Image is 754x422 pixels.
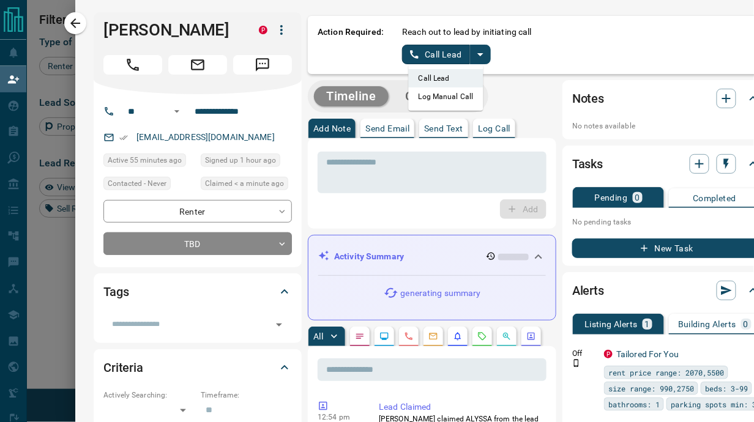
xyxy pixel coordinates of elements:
svg: Notes [355,331,365,341]
div: property.ca [259,26,267,34]
svg: Requests [477,331,487,341]
div: property.ca [604,350,613,358]
button: Open [271,316,288,333]
h2: Criteria [103,358,143,377]
h1: [PERSON_NAME] [103,20,241,40]
span: rent price range: 2070,5500 [608,366,724,379]
p: Pending [595,193,628,202]
p: Send Text [424,124,463,133]
p: Actively Searching: [103,390,195,401]
span: bathrooms: 1 [608,398,660,410]
svg: Listing Alerts [453,331,463,341]
p: All [313,332,323,341]
p: 12:54 pm [318,413,360,421]
p: Log Call [478,124,510,133]
svg: Emails [428,331,438,341]
a: [EMAIL_ADDRESS][DOMAIN_NAME] [136,132,275,142]
button: Campaigns [394,86,482,106]
h2: Notes [572,89,604,108]
a: Tailored For You [616,349,679,359]
p: Add Note [313,124,351,133]
p: Listing Alerts [584,320,638,328]
h2: Tasks [572,154,603,174]
h2: Tags [103,282,129,302]
p: 1 [645,320,650,328]
div: Criteria [103,353,292,382]
li: Log Manual Call [409,87,483,106]
button: Open [170,104,184,119]
div: Renter [103,200,292,223]
div: Wed Aug 13 2025 [201,177,292,194]
div: split button [402,45,491,64]
svg: Email Verified [119,133,128,142]
span: Claimed < a minute ago [205,177,284,190]
p: Lead Claimed [379,401,542,413]
p: generating summary [401,287,481,300]
p: 0 [635,193,640,202]
p: Reach out to lead by initiating call [402,26,532,39]
p: Send Email [365,124,409,133]
svg: Opportunities [502,331,512,341]
svg: Lead Browsing Activity [379,331,389,341]
span: size range: 990,2750 [608,382,694,394]
button: Call Lead [402,45,470,64]
button: Timeline [314,86,389,106]
div: Activity Summary [318,245,546,268]
p: Off [572,348,597,359]
p: Building Alerts [678,320,736,328]
span: Email [168,55,227,75]
span: Call [103,55,162,75]
span: Message [233,55,292,75]
li: Call Lead [409,69,483,87]
span: Active 55 minutes ago [108,154,182,166]
svg: Agent Actions [526,331,536,341]
h2: Alerts [572,281,604,300]
p: Activity Summary [334,250,404,263]
p: Completed [693,194,736,202]
span: Contacted - Never [108,177,166,190]
svg: Push Notification Only [572,359,581,368]
div: Tags [103,277,292,306]
p: Action Required: [318,26,384,64]
div: Wed Aug 13 2025 [201,154,292,171]
div: Wed Aug 13 2025 [103,154,195,171]
p: 0 [744,320,748,328]
p: Timeframe: [201,390,292,401]
div: TBD [103,232,292,255]
span: Signed up 1 hour ago [205,154,276,166]
svg: Calls [404,331,414,341]
span: beds: 3-99 [705,382,748,394]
